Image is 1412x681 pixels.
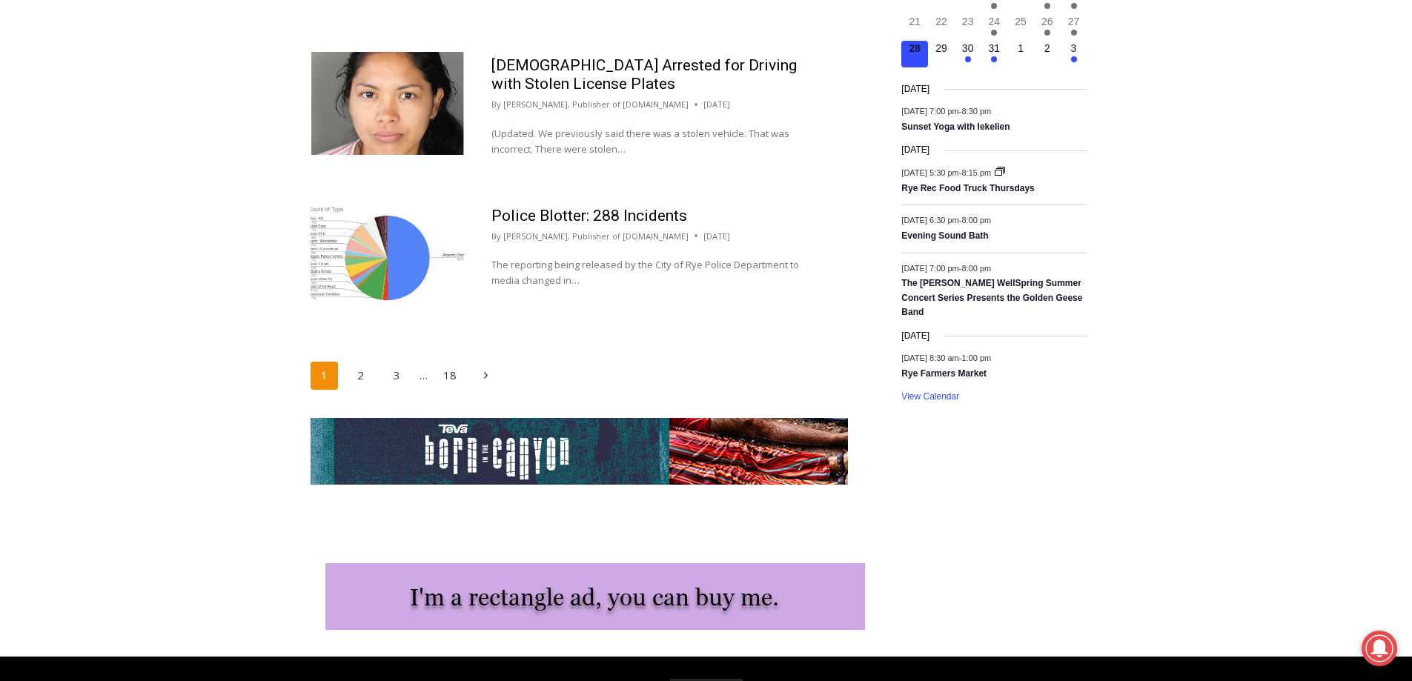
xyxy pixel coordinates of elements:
[961,167,991,176] span: 8:15 pm
[491,98,501,111] span: By
[901,14,928,41] button: 21
[909,42,921,54] time: 28
[901,183,1034,195] a: Rye Rec Food Truck Thursdays
[491,257,821,288] p: The reporting being released by the City of Rye Police Department to media changed in…
[901,107,958,116] span: [DATE] 7:00 pm
[981,14,1008,41] button: 24 Has events
[901,368,987,380] a: Rye Farmers Market
[901,167,993,176] time: -
[383,362,411,390] a: 3
[503,99,689,110] a: [PERSON_NAME], Publisher of [DOMAIN_NAME]
[1068,16,1080,27] time: 27
[1015,16,1027,27] time: 25
[962,42,974,54] time: 30
[311,202,464,305] img: (PHOTO: The evolving police blotter – for the seven days through August 23, 2023 here is a chart ...
[961,263,991,272] span: 8:00 pm
[901,82,929,96] time: [DATE]
[955,14,981,41] button: 23
[491,230,501,243] span: By
[1061,41,1087,67] button: 3 Has events
[965,56,971,62] em: Has events
[901,41,928,67] button: 28
[991,30,997,36] em: Has events
[955,41,981,67] button: 30 Has events
[901,263,991,272] time: -
[703,230,730,243] time: [DATE]
[981,41,1008,67] button: 31 Has events
[1071,56,1077,62] em: Has events
[989,42,1001,54] time: 31
[436,362,464,390] a: 18
[347,362,375,390] a: 2
[901,122,1010,133] a: Sunset Yoga with Iekelien
[97,19,366,47] div: Individually Wrapped Items. Dairy, Gluten & Nut Free Options. Kosher Items Available.
[420,363,428,388] span: …
[901,391,959,402] a: View Calendar
[491,56,797,93] a: [DEMOGRAPHIC_DATA] Arrested for Driving with Stolen License Plates
[962,16,974,27] time: 23
[1071,42,1077,54] time: 3
[1034,14,1061,41] button: 26 Has events
[1007,14,1034,41] button: 25
[901,216,991,225] time: -
[991,3,997,9] em: Has events
[311,362,848,390] nav: Page navigation
[935,42,947,54] time: 29
[311,362,339,390] span: 1
[1018,42,1024,54] time: 1
[388,147,687,181] span: Intern @ [DOMAIN_NAME]
[374,1,700,144] div: "[PERSON_NAME] and I covered the [DATE] Parade, which was a really eye opening experience as I ha...
[503,230,689,242] a: [PERSON_NAME], Publisher of [DOMAIN_NAME]
[961,353,991,362] span: 1:00 pm
[1041,16,1053,27] time: 26
[989,16,1001,27] time: 24
[1044,3,1050,9] em: Has events
[991,56,997,62] em: Has events
[1034,41,1061,67] button: 2
[491,207,687,225] a: Police Blotter: 288 Incidents
[928,14,955,41] button: 22
[703,98,730,111] time: [DATE]
[909,16,921,27] time: 21
[901,143,929,157] time: [DATE]
[1,149,149,185] a: Open Tues. - Sun. [PHONE_NUMBER]
[311,52,464,154] img: (PHOTO: 26-year old Ligia Durasno-Escandon, of Port Chester was arrested and charged with possess...
[152,93,211,177] div: "the precise, almost orchestrated movements of cutting and assembling sushi and [PERSON_NAME] mak...
[1044,42,1050,54] time: 2
[901,107,991,116] time: -
[1071,3,1077,9] em: Has events
[901,230,988,242] a: Evening Sound Bath
[1007,41,1034,67] button: 1
[961,107,991,116] span: 8:30 pm
[440,4,535,67] a: Book [PERSON_NAME]'s Good Humor for Your Event
[928,41,955,67] button: 29
[491,126,821,157] p: (Updated. We previously said there was a stolen vehicle. That was incorrect. There were stolen…
[901,263,958,272] span: [DATE] 7:00 pm
[961,216,991,225] span: 8:00 pm
[901,353,958,362] span: [DATE] 8:30 am
[901,329,929,343] time: [DATE]
[901,278,1082,319] a: The [PERSON_NAME] WellSpring Summer Concert Series Presents the Golden Geese Band
[1071,30,1077,36] em: Has events
[1044,30,1050,36] em: Has events
[935,16,947,27] time: 22
[901,167,958,176] span: [DATE] 5:30 pm
[1061,14,1087,41] button: 27 Has events
[901,353,991,362] time: -
[357,144,718,185] a: Intern @ [DOMAIN_NAME]
[325,563,865,630] img: I'm a rectangle ad, you can buy me
[901,216,958,225] span: [DATE] 6:30 pm
[451,16,516,57] h4: Book [PERSON_NAME]'s Good Humor for Your Event
[4,153,145,209] span: Open Tues. - Sun. [PHONE_NUMBER]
